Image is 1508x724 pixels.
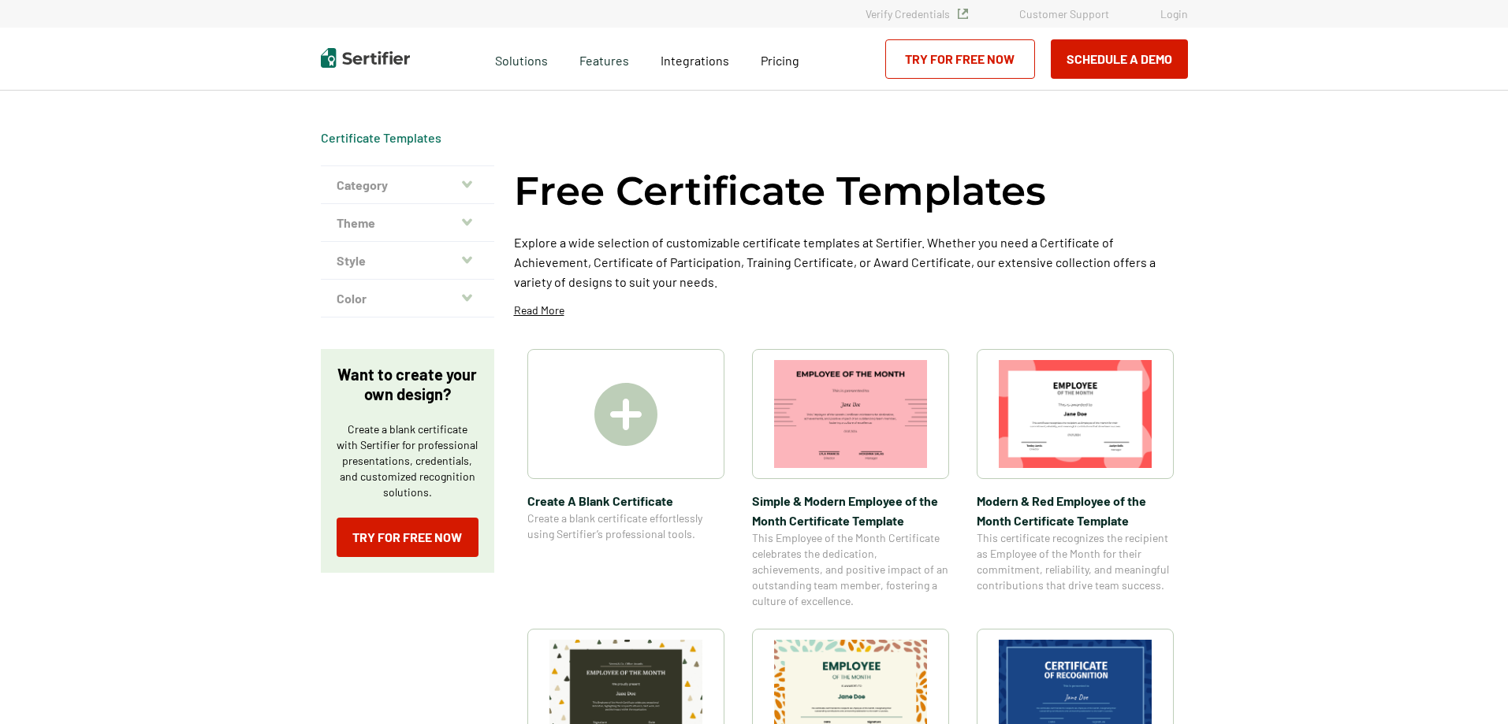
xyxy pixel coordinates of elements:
img: Sertifier | Digital Credentialing Platform [321,48,410,68]
a: Certificate Templates [321,130,441,145]
div: Breadcrumb [321,130,441,146]
span: This certificate recognizes the recipient as Employee of the Month for their commitment, reliabil... [977,530,1174,593]
span: Create A Blank Certificate [527,491,724,511]
a: Pricing [761,49,799,69]
span: Certificate Templates [321,130,441,146]
a: Modern & Red Employee of the Month Certificate TemplateModern & Red Employee of the Month Certifi... [977,349,1174,609]
p: Want to create your own design? [337,365,478,404]
a: Try for Free Now [885,39,1035,79]
img: Verified [958,9,968,19]
p: Explore a wide selection of customizable certificate templates at Sertifier. Whether you need a C... [514,232,1188,291]
a: Verify Credentials [866,7,968,20]
button: Category [321,166,494,204]
span: Simple & Modern Employee of the Month Certificate Template [752,491,949,530]
span: Create a blank certificate effortlessly using Sertifier’s professional tools. [527,511,724,542]
span: Features [579,49,629,69]
a: Integrations [661,49,729,69]
p: Create a blank certificate with Sertifier for professional presentations, credentials, and custom... [337,421,478,500]
img: Modern & Red Employee of the Month Certificate Template [999,360,1152,468]
button: Style [321,242,494,280]
span: Solutions [495,49,548,69]
a: Simple & Modern Employee of the Month Certificate TemplateSimple & Modern Employee of the Month C... [752,349,949,609]
button: Color [321,280,494,317]
img: Simple & Modern Employee of the Month Certificate Template [774,360,927,468]
a: Try for Free Now [337,518,478,557]
a: Customer Support [1019,7,1109,20]
img: Create A Blank Certificate [594,383,657,446]
a: Login [1160,7,1188,20]
span: Modern & Red Employee of the Month Certificate Template [977,491,1174,530]
p: Read More [514,303,564,318]
span: This Employee of the Month Certificate celebrates the dedication, achievements, and positive impa... [752,530,949,609]
span: Integrations [661,53,729,68]
button: Theme [321,204,494,242]
h1: Free Certificate Templates [514,165,1046,217]
span: Pricing [761,53,799,68]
